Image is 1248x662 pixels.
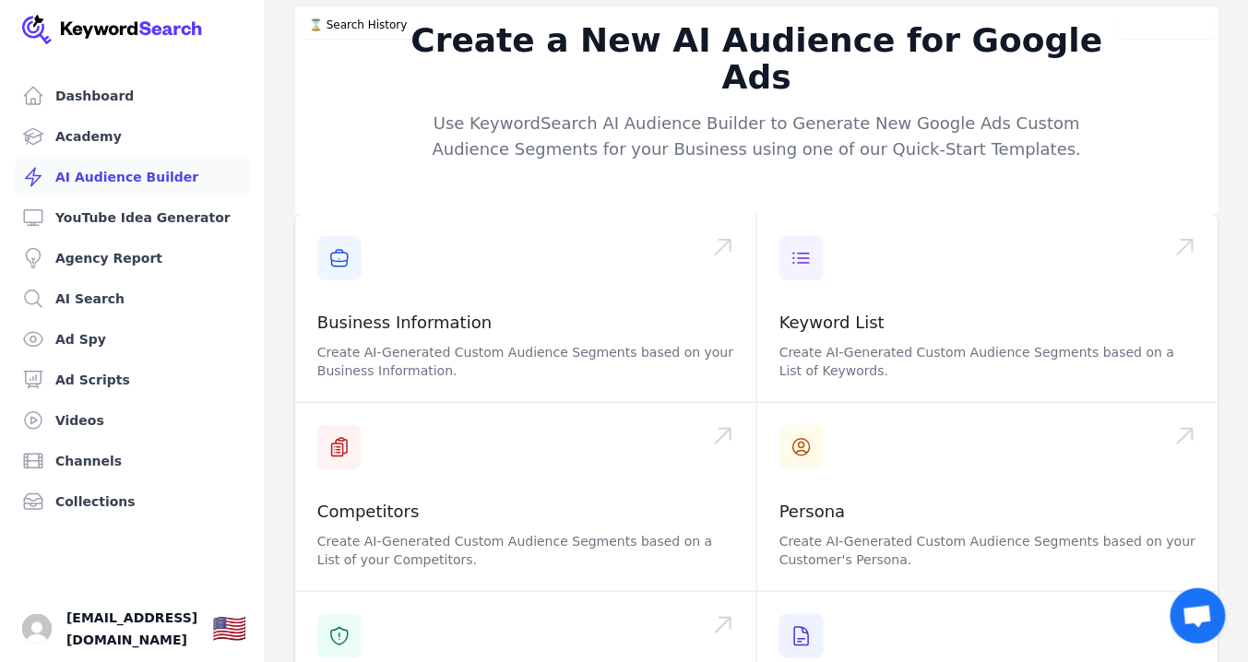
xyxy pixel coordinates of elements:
[30,30,44,44] img: logo_orange.svg
[15,443,250,479] a: Channels
[15,77,250,114] a: Dashboard
[299,11,418,39] button: ⌛️ Search History
[22,15,203,44] img: Your Company
[1119,11,1215,39] button: Video Tutorial
[317,502,420,521] a: Competitors
[15,321,250,358] a: Ad Spy
[15,402,250,439] a: Videos
[15,240,250,277] a: Agency Report
[15,199,250,236] a: YouTube Idea Generator
[48,48,203,63] div: Domain: [DOMAIN_NAME]
[22,614,52,644] button: Open user button
[15,118,250,155] a: Academy
[15,483,250,520] a: Collections
[1171,588,1226,644] a: Open chat
[52,30,90,44] div: v 4.0.25
[184,107,198,122] img: tab_keywords_by_traffic_grey.svg
[779,313,885,332] a: Keyword List
[204,109,311,121] div: Keywords by Traffic
[15,280,250,317] a: AI Search
[66,607,197,651] span: [EMAIL_ADDRESS][DOMAIN_NAME]
[212,612,246,645] div: 🇺🇸
[50,107,65,122] img: tab_domain_overview_orange.svg
[779,502,846,521] a: Persona
[30,48,44,63] img: website_grey.svg
[403,111,1111,162] p: Use KeywordSearch AI Audience Builder to Generate New Google Ads Custom Audience Segments for you...
[70,109,165,121] div: Domain Overview
[15,159,250,195] a: AI Audience Builder
[403,22,1111,96] h2: Create a New AI Audience for Google Ads
[212,610,246,647] button: 🇺🇸
[15,361,250,398] a: Ad Scripts
[317,313,492,332] a: Business Information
